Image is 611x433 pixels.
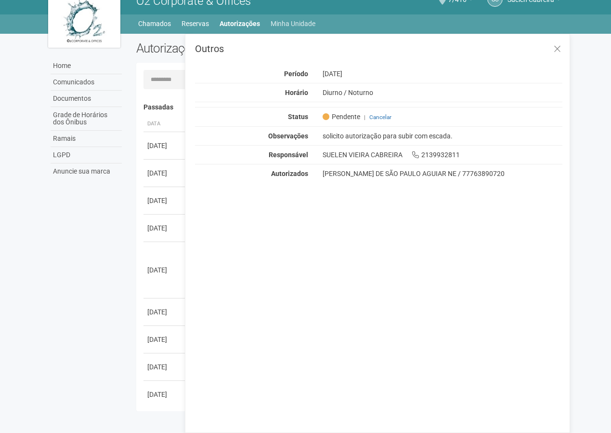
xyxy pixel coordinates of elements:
h4: Passadas [143,104,556,111]
a: Autorizações [220,17,260,30]
strong: Horário [285,89,308,96]
div: [DATE] [147,196,183,205]
a: Reservas [182,17,209,30]
div: [DATE] [147,307,183,317]
div: [PERSON_NAME] DE SÃO PAULO AGUIAR NE / 77763890720 [323,169,563,178]
h3: Outros [195,44,562,54]
span: Pendente [323,112,360,121]
div: [DATE] [147,265,183,275]
a: Comunicados [51,74,122,91]
div: [DATE] [147,168,183,178]
a: Documentos [51,91,122,107]
div: SUELEN VIEIRA CABREIRA 2139932811 [315,150,570,159]
div: [DATE] [147,141,183,150]
h2: Autorizações [136,41,342,55]
a: Anuncie sua marca [51,163,122,179]
div: [DATE] [315,69,570,78]
strong: Status [288,113,308,121]
div: [DATE] [147,390,183,399]
a: LGPD [51,147,122,163]
strong: Responsável [269,151,308,159]
div: [DATE] [147,362,183,372]
div: [DATE] [147,335,183,344]
a: Cancelar [369,114,391,121]
a: Minha Unidade [271,17,315,30]
a: Home [51,58,122,74]
strong: Observações [268,132,308,140]
span: | [364,114,365,121]
strong: Autorizados [271,170,308,177]
a: Grade de Horários dos Ônibus [51,107,122,131]
div: solicito autorização para subir com escada. [315,132,570,140]
div: Diurno / Noturno [315,88,570,97]
th: Data [143,116,187,132]
a: Chamados [138,17,171,30]
a: Ramais [51,131,122,147]
div: [DATE] [147,223,183,233]
strong: Período [284,70,308,78]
